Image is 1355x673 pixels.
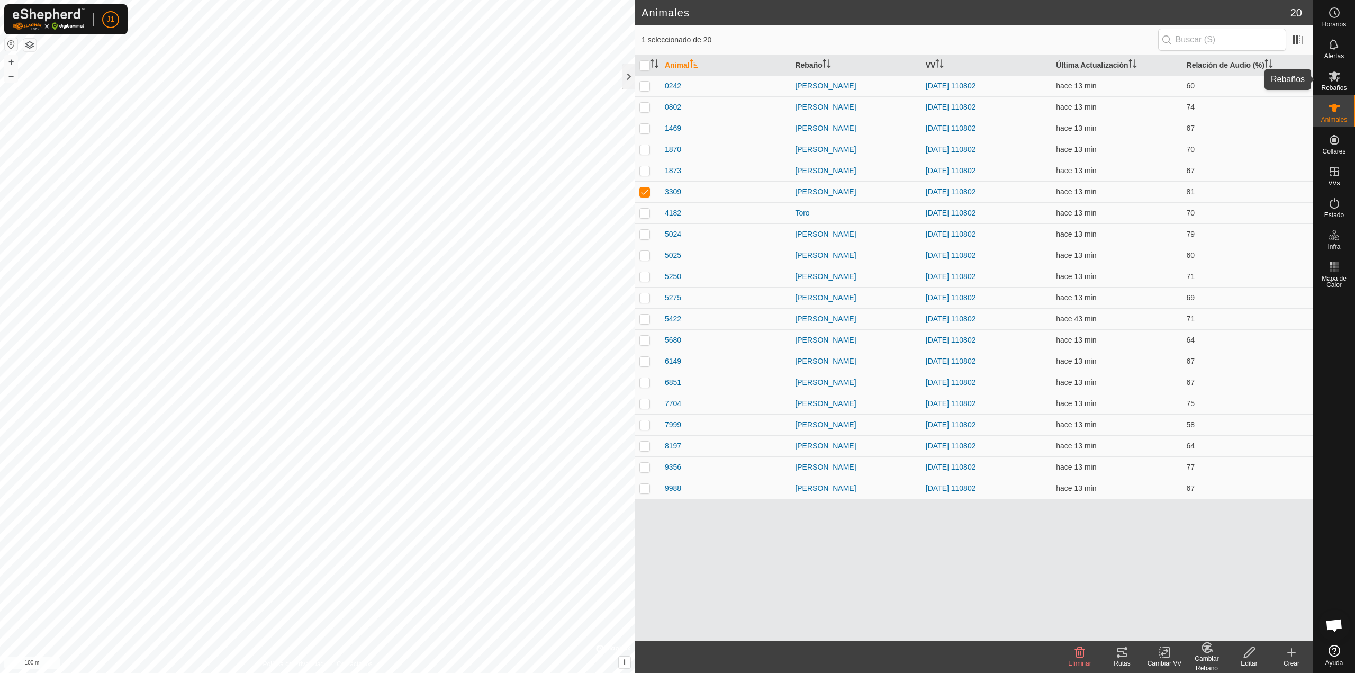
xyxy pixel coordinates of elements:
[1056,420,1096,429] span: 12 oct 2025, 23:34
[1328,180,1340,186] span: VVs
[1187,463,1195,471] span: 77
[337,659,372,669] a: Contáctenos
[665,356,681,367] span: 6149
[935,61,944,69] p-sorticon: Activar para ordenar
[665,419,681,430] span: 7999
[1056,336,1096,344] span: 12 oct 2025, 23:33
[795,102,917,113] div: [PERSON_NAME]
[795,377,917,388] div: [PERSON_NAME]
[795,356,917,367] div: [PERSON_NAME]
[665,377,681,388] span: 6851
[1056,463,1096,471] span: 12 oct 2025, 23:33
[926,230,976,238] a: [DATE] 110802
[1321,116,1347,123] span: Animales
[1187,124,1195,132] span: 67
[1056,251,1096,259] span: 12 oct 2025, 23:34
[926,315,976,323] a: [DATE] 110802
[1322,148,1345,155] span: Collares
[619,657,630,668] button: i
[926,251,976,259] a: [DATE] 110802
[1056,103,1096,111] span: 12 oct 2025, 23:34
[795,398,917,409] div: [PERSON_NAME]
[1143,659,1186,668] div: Cambiar VV
[926,336,976,344] a: [DATE] 110802
[1056,378,1096,387] span: 12 oct 2025, 23:34
[1325,660,1343,666] span: Ayuda
[1187,315,1195,323] span: 71
[13,8,85,30] img: Logo Gallagher
[1290,5,1302,21] span: 20
[926,166,976,175] a: [DATE] 110802
[1327,244,1340,250] span: Infra
[1187,442,1195,450] span: 64
[1052,55,1182,76] th: Última Actualización
[1321,85,1347,91] span: Rebaños
[926,272,976,281] a: [DATE] 110802
[1324,212,1344,218] span: Estado
[665,250,681,261] span: 5025
[650,61,658,69] p-sorticon: Activar para ordenar
[1187,420,1195,429] span: 58
[642,6,1290,19] h2: Animales
[1187,399,1195,408] span: 75
[1270,659,1313,668] div: Crear
[1322,21,1346,28] span: Horarios
[1187,378,1195,387] span: 67
[795,186,917,198] div: [PERSON_NAME]
[642,34,1158,46] span: 1 seleccionado de 20
[926,124,976,132] a: [DATE] 110802
[5,56,17,68] button: +
[926,399,976,408] a: [DATE] 110802
[926,378,976,387] a: [DATE] 110802
[23,39,36,51] button: Capas del Mapa
[665,208,681,219] span: 4182
[1128,61,1137,69] p-sorticon: Activar para ordenar
[791,55,921,76] th: Rebaño
[5,38,17,51] button: Restablecer Mapa
[795,335,917,346] div: [PERSON_NAME]
[1187,272,1195,281] span: 71
[5,69,17,82] button: –
[1056,145,1096,154] span: 12 oct 2025, 23:34
[1316,275,1352,288] span: Mapa de Calor
[795,271,917,282] div: [PERSON_NAME]
[926,145,976,154] a: [DATE] 110802
[665,165,681,176] span: 1873
[795,292,917,303] div: [PERSON_NAME]
[795,208,917,219] div: Toro
[1056,442,1096,450] span: 12 oct 2025, 23:34
[922,55,1052,76] th: VV
[1187,357,1195,365] span: 67
[1056,230,1096,238] span: 12 oct 2025, 23:33
[795,229,917,240] div: [PERSON_NAME]
[665,271,681,282] span: 5250
[1228,659,1270,668] div: Editar
[1056,272,1096,281] span: 12 oct 2025, 23:33
[665,313,681,325] span: 5422
[926,463,976,471] a: [DATE] 110802
[665,102,681,113] span: 0802
[1187,103,1195,111] span: 74
[665,335,681,346] span: 5680
[1056,187,1096,196] span: 12 oct 2025, 23:34
[1187,293,1195,302] span: 69
[665,462,681,473] span: 9356
[665,441,681,452] span: 8197
[661,55,791,76] th: Animal
[1056,315,1096,323] span: 12 oct 2025, 23:04
[926,442,976,450] a: [DATE] 110802
[1187,82,1195,90] span: 60
[926,187,976,196] a: [DATE] 110802
[1186,654,1228,673] div: Cambiar Rebaño
[823,61,831,69] p-sorticon: Activar para ordenar
[107,14,115,25] span: J1
[795,462,917,473] div: [PERSON_NAME]
[926,103,976,111] a: [DATE] 110802
[926,209,976,217] a: [DATE] 110802
[1313,641,1355,670] a: Ayuda
[795,441,917,452] div: [PERSON_NAME]
[926,293,976,302] a: [DATE] 110802
[795,80,917,92] div: [PERSON_NAME]
[926,420,976,429] a: [DATE] 110802
[926,357,976,365] a: [DATE] 110802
